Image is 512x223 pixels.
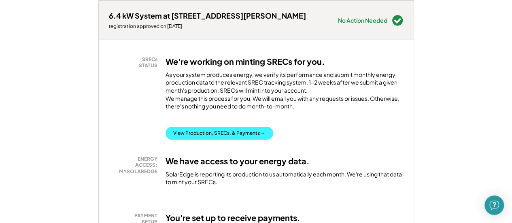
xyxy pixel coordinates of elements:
[166,56,325,67] h3: We're working on minting SRECs for you.
[109,11,306,20] div: 6.4 kW System at [STREET_ADDRESS][PERSON_NAME]
[113,156,157,175] div: ENERGY ACCESS: MYSOLAREDGE
[109,23,306,30] div: registration approved on [DATE]
[484,195,504,215] div: Open Intercom Messenger
[166,71,404,115] div: As your system produces energy, we verify its performance and submit monthly energy production da...
[166,127,273,140] button: View Production, SRECs, & Payments →
[166,212,300,223] h3: You're set up to receive payments.
[166,170,404,186] div: SolarEdge is reporting its production to us automatically each month. We're using that data to mi...
[166,156,310,166] h3: We have access to your energy data.
[338,17,387,23] div: No Action Needed
[113,56,157,69] div: SRECs STATUS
